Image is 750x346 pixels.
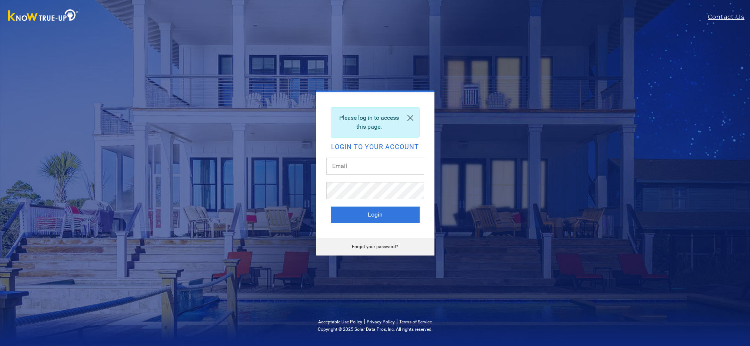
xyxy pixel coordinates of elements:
a: Forgot your password? [352,244,398,249]
a: Acceptable Use Policy [318,319,362,324]
span: | [396,318,398,325]
span: | [364,318,365,325]
a: Close [401,108,419,128]
h2: Login to your account [331,144,420,150]
div: Please log in to access this page. [331,107,420,138]
img: Know True-Up [4,8,82,24]
a: Contact Us [708,13,750,22]
a: Privacy Policy [367,319,395,324]
a: Terms of Service [399,319,432,324]
button: Login [331,207,420,223]
input: Email [326,158,424,175]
